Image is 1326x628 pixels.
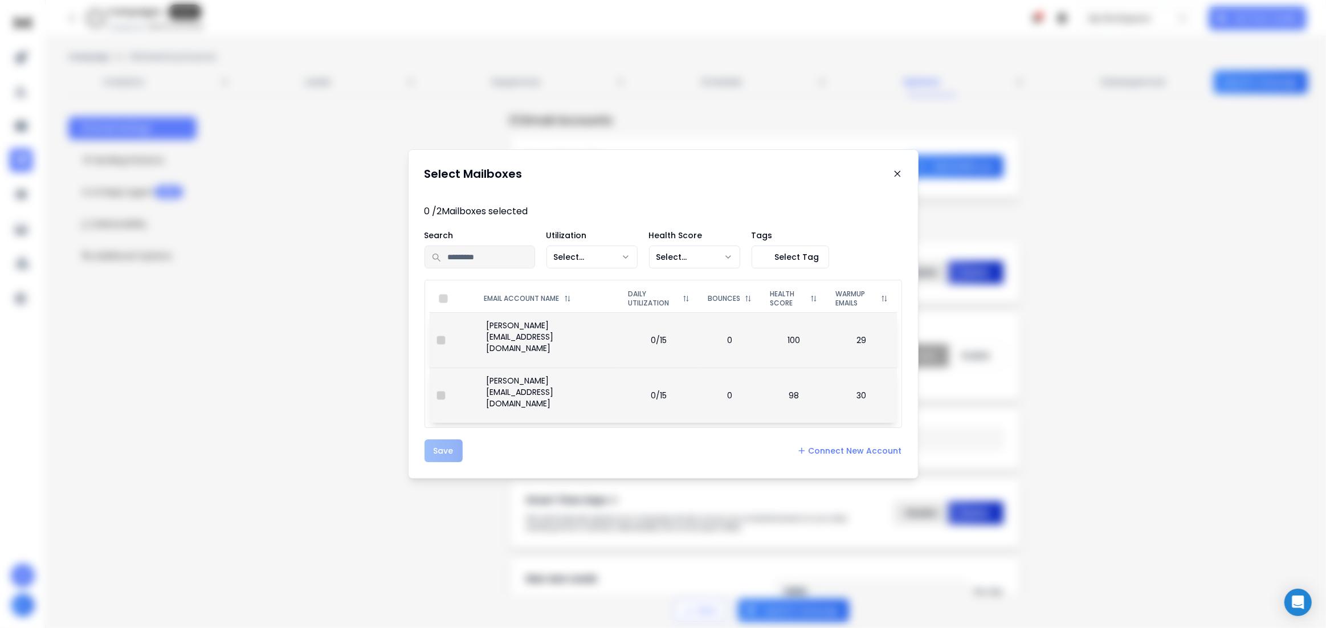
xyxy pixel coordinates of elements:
[708,294,740,303] p: BOUNCES
[619,368,699,423] td: 0/15
[770,289,806,308] p: HEALTH SCORE
[649,246,740,268] button: Select...
[484,294,610,303] div: EMAIL ACCOUNT NAME
[487,375,613,409] p: [PERSON_NAME][EMAIL_ADDRESS][DOMAIN_NAME]
[752,230,829,241] p: Tags
[546,230,638,241] p: Utilization
[546,246,638,268] button: Select...
[826,312,896,368] td: 29
[425,230,535,241] p: Search
[487,320,613,354] p: [PERSON_NAME][EMAIL_ADDRESS][DOMAIN_NAME]
[752,246,829,268] button: Select Tag
[425,205,902,218] p: 0 / 2 Mailboxes selected
[628,289,678,308] p: DAILY UTILIZATION
[705,335,754,346] p: 0
[1284,589,1312,616] div: Open Intercom Messenger
[619,312,699,368] td: 0/15
[835,289,876,308] p: WARMUP EMAILS
[826,368,896,423] td: 30
[761,312,826,368] td: 100
[425,166,523,182] h1: Select Mailboxes
[761,368,826,423] td: 98
[649,230,740,241] p: Health Score
[797,445,902,456] a: Connect New Account
[705,390,754,401] p: 0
